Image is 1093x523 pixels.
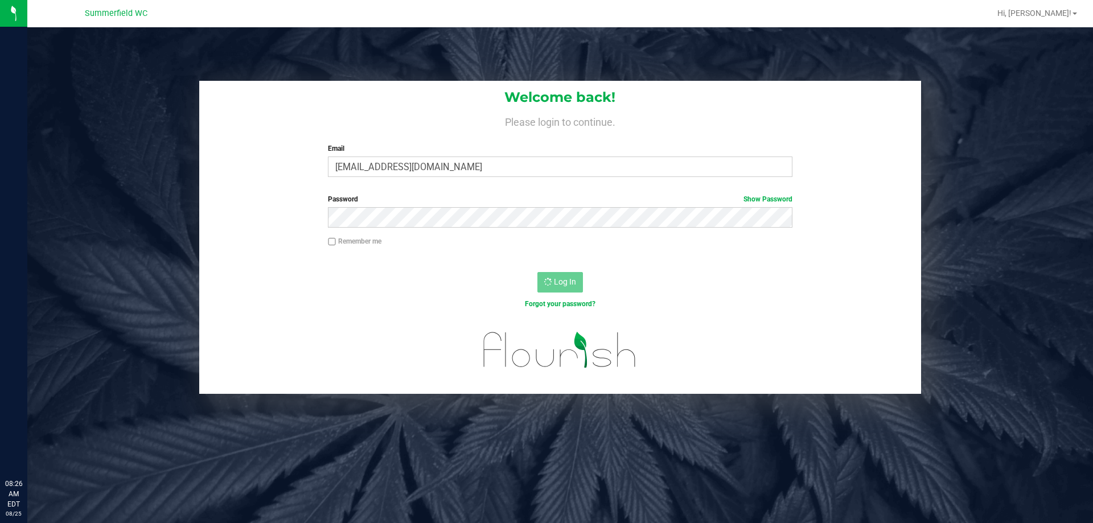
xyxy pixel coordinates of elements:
[997,9,1071,18] span: Hi, [PERSON_NAME]!
[328,238,336,246] input: Remember me
[328,143,792,154] label: Email
[743,195,792,203] a: Show Password
[537,272,583,293] button: Log In
[328,236,381,246] label: Remember me
[5,509,22,518] p: 08/25
[85,9,147,18] span: Summerfield WC
[199,90,921,105] h1: Welcome back!
[199,114,921,127] h4: Please login to continue.
[554,277,576,286] span: Log In
[5,479,22,509] p: 08:26 AM EDT
[470,321,650,379] img: flourish_logo.svg
[525,300,595,308] a: Forgot your password?
[328,195,358,203] span: Password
